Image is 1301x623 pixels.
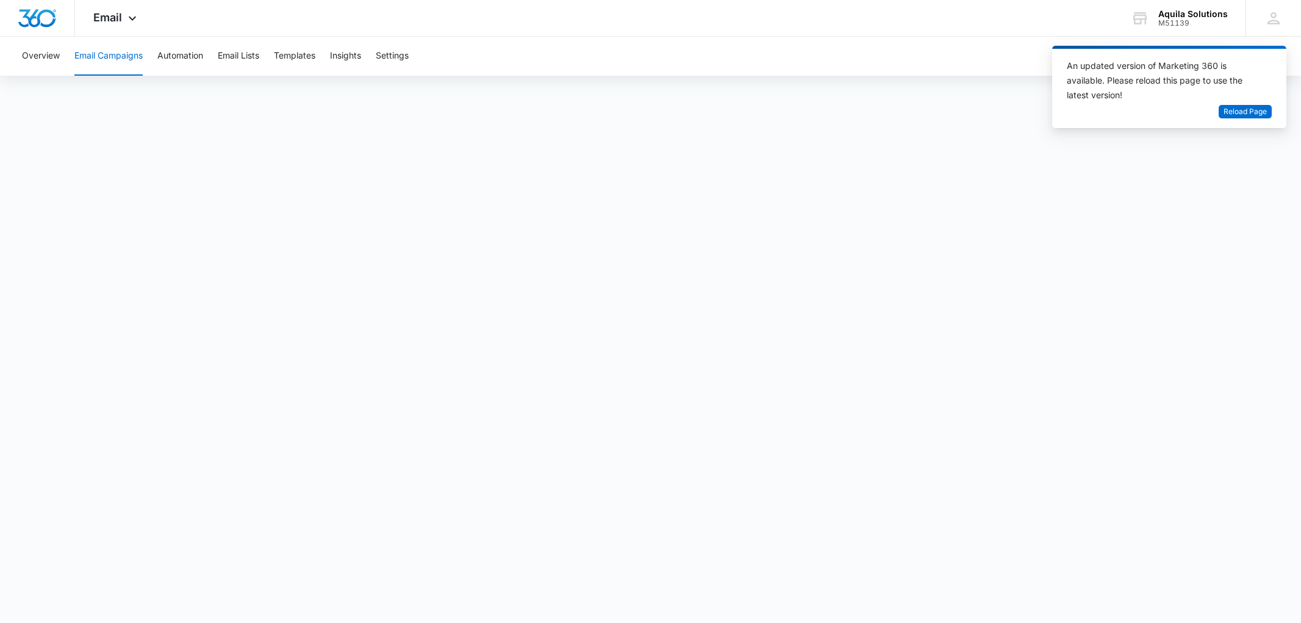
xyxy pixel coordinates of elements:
button: Automation [157,37,203,76]
button: Email Campaigns [74,37,143,76]
button: Email Lists [218,37,259,76]
button: Overview [22,37,60,76]
button: Reload Page [1219,105,1272,119]
div: An updated version of Marketing 360 is available. Please reload this page to use the latest version! [1067,59,1257,103]
span: Reload Page [1224,106,1267,118]
button: Insights [330,37,361,76]
div: account id [1158,19,1228,27]
button: Templates [274,37,315,76]
button: Settings [376,37,409,76]
span: Email [93,11,122,24]
div: account name [1158,9,1228,19]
